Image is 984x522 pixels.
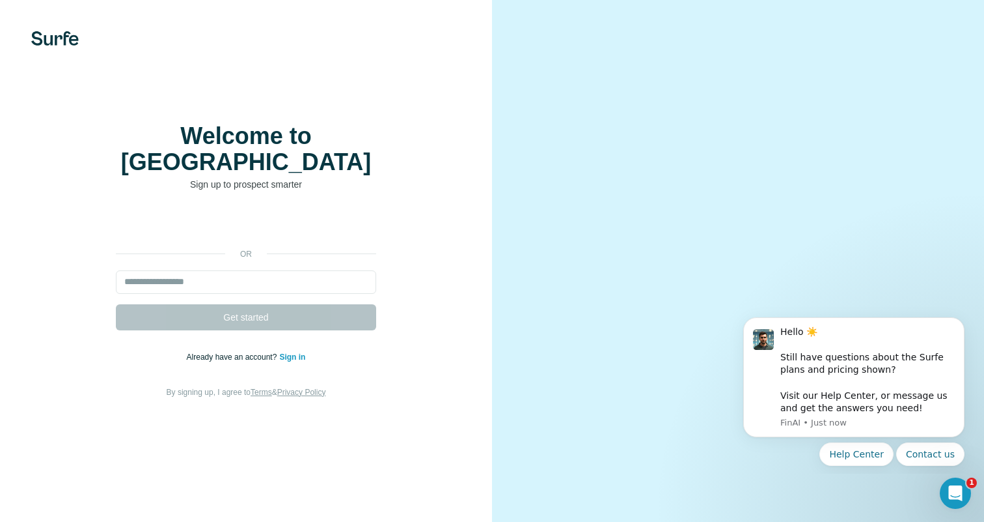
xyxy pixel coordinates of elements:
h1: Welcome to [GEOGRAPHIC_DATA] [116,123,376,175]
span: By signing up, I agree to & [167,388,326,397]
img: Surfe's logo [31,31,79,46]
p: Sign up to prospect smarter [116,178,376,191]
a: Sign in [279,353,305,362]
span: Already have an account? [187,353,280,362]
iframe: Schaltfläche „Über Google anmelden“ [109,210,383,239]
a: Terms [251,388,272,397]
span: 1 [966,478,977,488]
a: Privacy Policy [277,388,326,397]
iframe: Intercom notifications message [724,306,984,474]
p: or [225,248,267,260]
iframe: Intercom live chat [940,478,971,509]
